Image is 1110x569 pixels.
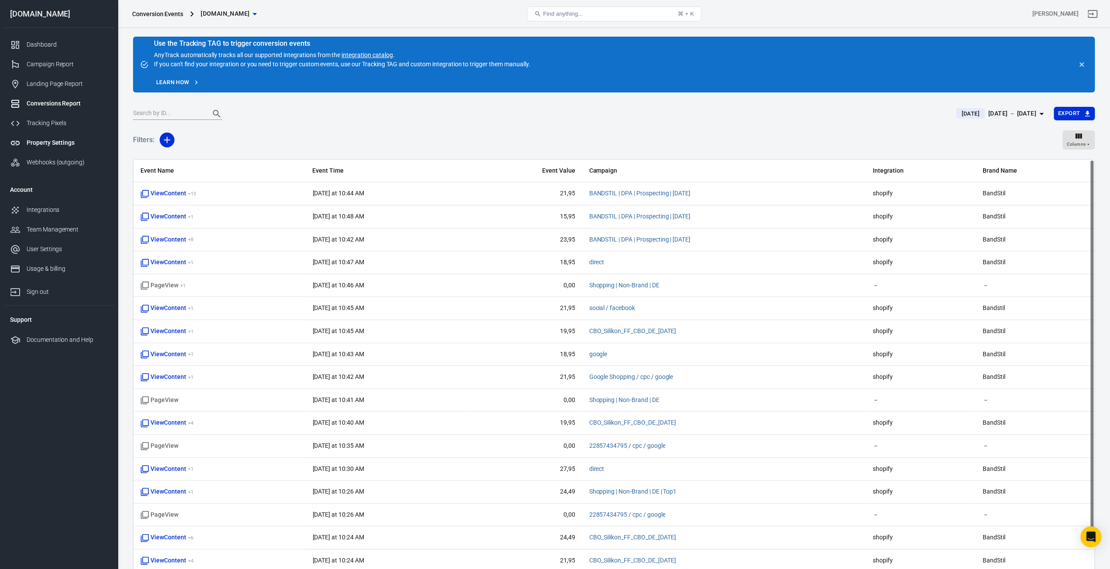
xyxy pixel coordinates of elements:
[312,442,364,449] time: 2025-10-03T10:35:25+02:00
[983,212,1087,221] span: BandStil
[474,167,575,175] span: Event Value
[983,167,1087,175] span: Brand Name
[154,39,530,48] div: Use the Tracking TAG to trigger conversion events
[474,327,575,336] span: 19,95
[3,309,115,330] li: Support
[983,235,1087,244] span: BandStil
[27,225,108,234] div: Team Management
[140,258,193,267] span: ViewContent
[983,258,1087,267] span: BandStil
[474,281,575,290] span: 0,00
[589,167,711,175] span: Campaign
[589,213,690,220] a: BANDSTIL | DPA | Prospecting | [DATE]
[312,557,364,564] time: 2025-10-03T10:24:27+02:00
[312,236,364,243] time: 2025-10-03T10:42:24+02:00
[589,258,604,267] span: direct
[3,200,115,220] a: Integrations
[206,103,227,124] button: Search
[589,533,676,542] span: CBO_Silikon_FF_CBO_DE_2025.10.02
[873,189,969,198] span: shopify
[873,465,969,474] span: shopify
[589,465,604,474] span: direct
[1076,58,1088,71] button: close
[197,6,260,22] button: [DOMAIN_NAME]
[3,10,115,18] div: [DOMAIN_NAME]
[474,419,575,427] span: 19,95
[589,351,607,358] a: google
[140,212,193,221] span: ViewContent
[474,556,575,565] span: 21,95
[589,304,635,311] a: social / facebook
[873,511,969,519] span: －
[3,74,115,94] a: Landing Page Report
[154,76,202,89] a: Learn how
[873,167,969,175] span: Integration
[873,258,969,267] span: shopify
[27,287,108,296] div: Sign out
[140,373,193,382] span: ViewContent
[873,556,969,565] span: shopify
[3,55,115,74] a: Campaign Report
[474,442,575,450] span: 0,00
[589,327,676,336] span: CBO_Silikon_FF_CBO_DE_2025.10.02
[873,212,969,221] span: shopify
[983,327,1087,336] span: BandStil
[140,327,193,336] span: ViewContent
[589,281,659,290] span: Shopping | Non-Brand | DE
[312,488,364,495] time: 2025-10-03T10:26:44+02:00
[589,327,676,334] a: CBO_Silikon_FF_CBO_DE_[DATE]
[312,373,364,380] time: 2025-10-03T10:42:34+02:00
[140,304,193,313] span: ViewContent
[3,113,115,133] a: Tracking Pixels
[983,373,1087,382] span: BandStil
[589,442,665,449] a: 22857434795 / cpc / google
[188,466,194,472] sup: + 1
[27,60,108,69] div: Campaign Report
[140,487,193,496] span: ViewContent
[949,106,1053,121] button: [DATE][DATE] － [DATE]
[3,35,115,55] a: Dashboard
[27,119,108,128] div: Tracking Pixels
[188,420,194,426] sup: + 4
[312,419,364,426] time: 2025-10-03T10:40:11+02:00
[3,259,115,279] a: Usage & billing
[873,350,969,359] span: shopify
[474,212,575,221] span: 15,95
[474,373,575,382] span: 21,95
[140,396,178,405] span: Standard event name
[140,350,193,359] span: ViewContent
[873,304,969,313] span: shopify
[188,259,194,266] sup: + 1
[27,79,108,89] div: Landing Page Report
[1080,526,1101,547] div: Open Intercom Messenger
[312,213,364,220] time: 2025-10-03T10:48:03+02:00
[140,281,186,290] span: PageView
[589,304,635,313] span: social / facebook
[474,487,575,496] span: 24,49
[474,235,575,244] span: 23,95
[983,511,1087,519] span: －
[188,351,194,357] sup: + 1
[1082,3,1103,24] a: Sign out
[589,557,676,564] a: CBO_Silikon_FF_CBO_DE_[DATE]
[589,487,676,496] span: Shopping | Non-Brand | DE | Top1
[589,350,607,359] span: google
[133,126,154,154] h5: Filters:
[1032,9,1079,18] div: Account id: 45z0CwPV
[958,109,983,118] span: [DATE]
[589,235,690,244] span: BANDSTIL | DPA | Prospecting | 2025-07-15
[140,511,178,519] span: Standard event name
[589,190,690,197] a: BANDSTIL | DPA | Prospecting | [DATE]
[27,99,108,108] div: Conversions Report
[188,374,194,380] sup: + 1
[474,465,575,474] span: 27,95
[3,94,115,113] a: Conversions Report
[312,282,364,289] time: 2025-10-03T10:46:33+02:00
[188,558,194,564] sup: + 4
[983,350,1087,359] span: BandStil
[188,191,197,197] sup: + 13
[873,235,969,244] span: shopify
[188,535,194,541] sup: + 6
[27,205,108,215] div: Integrations
[312,327,364,334] time: 2025-10-03T10:45:11+02:00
